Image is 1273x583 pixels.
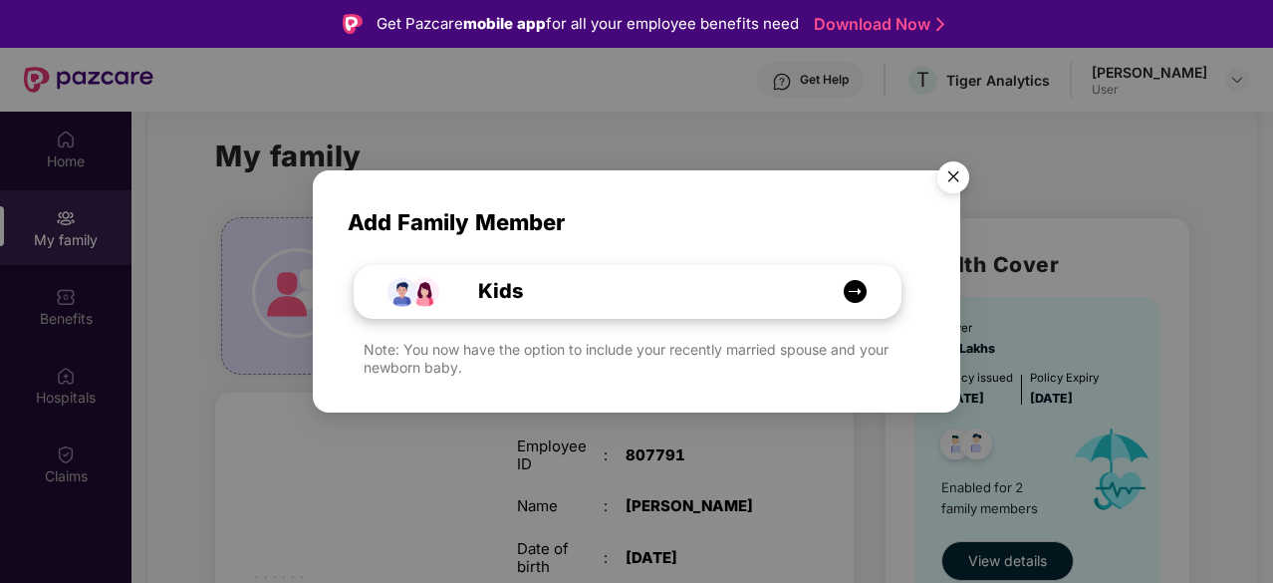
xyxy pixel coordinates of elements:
span: Add Family Member [348,205,925,240]
span: Kids [433,276,523,307]
div: Get Pazcare for all your employee benefits need [377,12,799,36]
strong: mobile app [463,14,546,33]
img: svg+xml;base64,PHN2ZyB4bWxucz0iaHR0cDovL3d3dy53My5vcmcvMjAwMC9zdmciIHdpZHRoPSI1NiIgaGVpZ2h0PSI1Ni... [925,152,981,208]
img: Stroke [936,14,944,35]
a: Download Now [814,14,938,35]
img: icon [387,266,439,318]
div: Note: You now have the option to include your recently married spouse and your newborn baby. [364,341,925,377]
button: Close [925,151,979,205]
img: icon [843,279,868,304]
img: Logo [343,14,363,34]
